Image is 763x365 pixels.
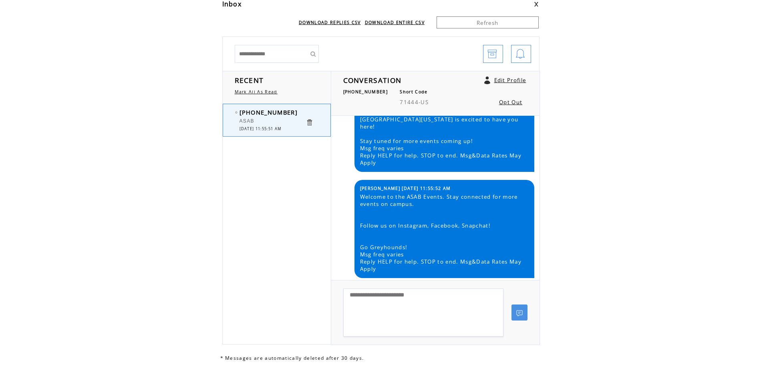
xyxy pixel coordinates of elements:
[499,99,522,106] a: Opt Out
[343,89,388,95] span: [PHONE_NUMBER]
[494,77,526,84] a: Edit Profile
[484,77,490,84] a: Click to edit user profile
[360,186,451,191] span: [PERSON_NAME] [DATE] 11:55:52 AM
[299,20,361,25] a: DOWNLOAD REPLIES CSV
[235,89,278,95] a: Mark All As Read
[240,126,282,131] span: [DATE] 11:55:51 AM
[235,111,238,113] img: bulletEmpty.png
[220,355,364,361] span: * Messages are automatically deleted after 30 days.
[240,118,254,124] span: ASAB
[235,75,264,85] span: RECENT
[400,99,429,106] span: 71444-US
[240,108,298,116] span: [PHONE_NUMBER]
[400,89,427,95] span: Short Code
[487,45,497,63] img: archive.png
[343,75,402,85] span: CONVERSATION
[306,119,313,126] a: Click to delete these messgaes
[307,45,319,63] input: Submit
[437,16,539,28] a: Refresh
[365,20,425,25] a: DOWNLOAD ENTIRE CSV
[360,193,528,272] span: Welcome to the ASAB Events. Stay connected for more events on campus. Follow us on Instagram, Fac...
[515,45,525,63] img: bell.png
[360,101,528,166] span: Welcome to Campus Life! [GEOGRAPHIC_DATA][US_STATE] is excited to have you here! Stay tuned for m...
